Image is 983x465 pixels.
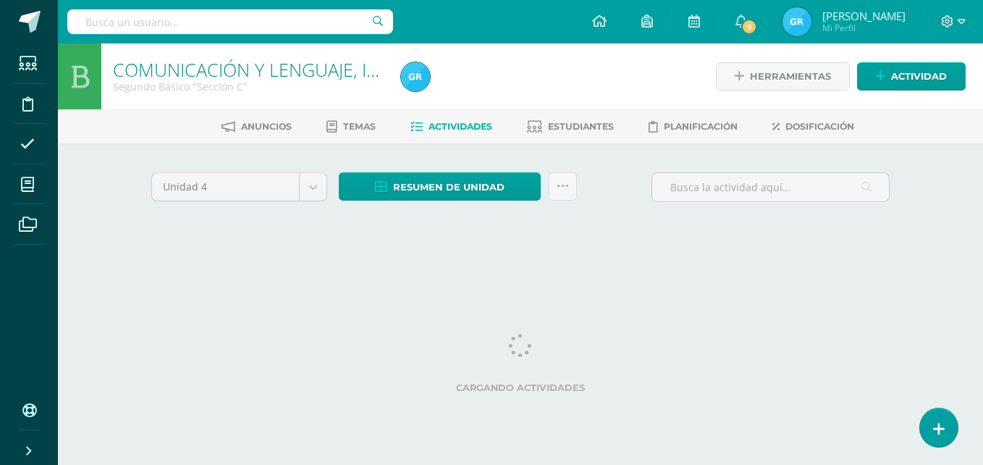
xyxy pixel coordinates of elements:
[548,121,614,132] span: Estudiantes
[750,63,831,90] span: Herramientas
[241,121,292,132] span: Anuncios
[113,80,384,93] div: Segundo Básico 'Sección C'
[67,9,393,34] input: Busca un usuario...
[782,7,811,36] img: aef9ea12e8278db43f48127993d6127c.png
[891,63,947,90] span: Actividad
[151,382,890,393] label: Cargando actividades
[664,121,738,132] span: Planificación
[113,59,384,80] h1: COMUNICACIÓN Y LENGUAJE, IDIOMA ESPAÑOL
[772,115,854,138] a: Dosificación
[222,115,292,138] a: Anuncios
[785,121,854,132] span: Dosificación
[822,9,906,23] span: [PERSON_NAME]
[716,62,850,91] a: Herramientas
[527,115,614,138] a: Estudiantes
[429,121,492,132] span: Actividades
[410,115,492,138] a: Actividades
[326,115,376,138] a: Temas
[163,173,288,201] span: Unidad 4
[393,174,505,201] span: Resumen de unidad
[113,57,507,82] a: COMUNICACIÓN Y LENGUAJE, IDIOMA ESPAÑOL
[343,121,376,132] span: Temas
[152,173,326,201] a: Unidad 4
[649,115,738,138] a: Planificación
[857,62,966,91] a: Actividad
[401,62,430,91] img: aef9ea12e8278db43f48127993d6127c.png
[339,172,541,201] a: Resumen de unidad
[741,19,757,35] span: 9
[822,22,906,34] span: Mi Perfil
[652,173,889,201] input: Busca la actividad aquí...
